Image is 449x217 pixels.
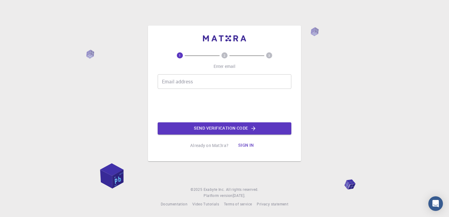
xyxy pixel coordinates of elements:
[224,201,252,207] a: Terms of service
[233,139,259,152] button: Sign in
[268,53,270,58] text: 3
[233,193,245,198] span: [DATE] .
[192,201,219,206] span: Video Tutorials
[190,187,203,193] span: © 2025
[192,201,219,207] a: Video Tutorials
[224,201,252,206] span: Terms of service
[161,201,187,206] span: Documentation
[178,94,271,117] iframe: reCAPTCHA
[257,201,288,207] a: Privacy statement
[158,122,291,135] button: Send verification code
[226,187,259,193] span: All rights reserved.
[179,53,181,58] text: 1
[233,193,245,199] a: [DATE].
[204,187,225,193] a: Exabyte Inc.
[204,193,232,199] span: Platform version
[190,142,228,149] p: Already on Mat3ra?
[161,201,187,207] a: Documentation
[204,187,225,192] span: Exabyte Inc.
[214,63,236,69] p: Enter email
[428,196,443,211] div: Open Intercom Messenger
[257,201,288,206] span: Privacy statement
[224,53,225,58] text: 2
